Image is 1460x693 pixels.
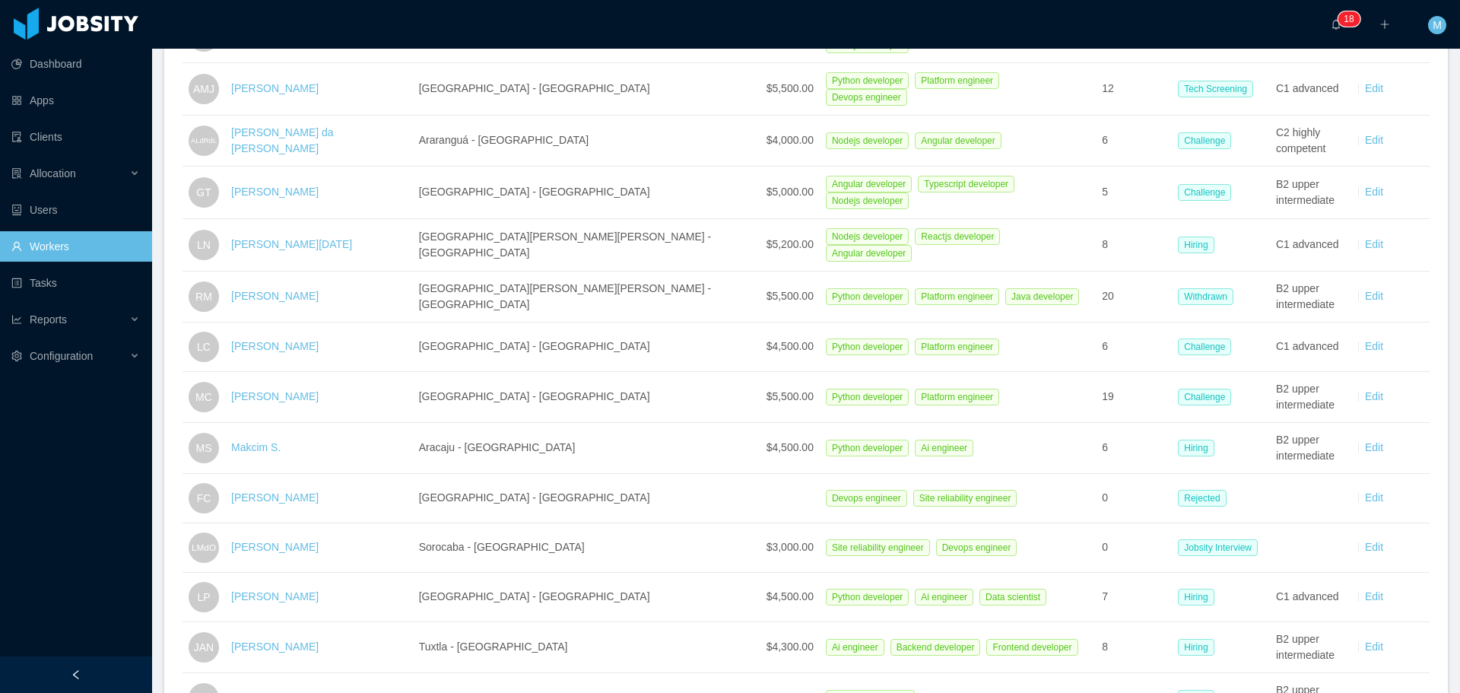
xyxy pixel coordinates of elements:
[936,539,1017,556] span: Devops engineer
[1178,340,1237,352] a: Challenge
[1096,63,1172,116] td: 12
[1270,323,1346,372] td: C1 advanced
[1331,19,1341,30] i: icon: bell
[231,82,319,94] a: [PERSON_NAME]
[915,228,1000,245] span: Reactjs developer
[1270,63,1346,116] td: C1 advanced
[826,245,912,262] span: Angular developer
[766,441,814,453] span: $4,500.00
[1365,590,1383,602] a: Edit
[1365,491,1383,504] a: Edit
[826,72,909,89] span: Python developer
[197,230,211,260] span: LN
[915,132,1001,149] span: Angular developer
[1096,116,1172,167] td: 6
[1270,573,1346,622] td: C1 advanced
[413,523,760,573] td: Sorocaba - [GEOGRAPHIC_DATA]
[11,268,140,298] a: icon: profileTasks
[11,314,22,325] i: icon: line-chart
[826,228,909,245] span: Nodejs developer
[1270,219,1346,272] td: C1 advanced
[1178,491,1232,504] a: Rejected
[766,290,814,302] span: $5,500.00
[766,82,814,94] span: $5,500.00
[11,231,140,262] a: icon: userWorkers
[1178,288,1233,305] span: Withdrawn
[1365,186,1383,198] a: Edit
[1178,441,1220,453] a: Hiring
[413,167,760,219] td: [GEOGRAPHIC_DATA] - [GEOGRAPHIC_DATA]
[1365,340,1383,352] a: Edit
[1096,573,1172,622] td: 7
[826,589,909,606] span: Python developer
[826,192,909,209] span: Nodejs developer
[915,339,999,355] span: Platform engineer
[1365,641,1383,653] a: Edit
[1096,423,1172,474] td: 6
[1096,372,1172,423] td: 19
[1096,523,1172,573] td: 0
[191,130,217,151] span: ALdRdL
[30,167,76,180] span: Allocation
[413,573,760,622] td: [GEOGRAPHIC_DATA] - [GEOGRAPHIC_DATA]
[1365,82,1383,94] a: Edit
[918,176,1014,192] span: Typescript developer
[1178,440,1214,456] span: Hiring
[766,390,814,402] span: $5,500.00
[197,582,210,612] span: LP
[231,238,352,250] a: [PERSON_NAME][DATE]
[231,541,319,553] a: [PERSON_NAME]
[826,389,909,405] span: Python developer
[1096,622,1172,673] td: 8
[913,490,1017,507] span: Site reliability engineer
[11,85,140,116] a: icon: appstoreApps
[413,323,760,372] td: [GEOGRAPHIC_DATA] - [GEOGRAPHIC_DATA]
[890,639,981,656] span: Backend developer
[766,590,814,602] span: $4,500.00
[190,24,217,49] span: WDFR
[1178,134,1237,146] a: Challenge
[1178,339,1231,355] span: Challenge
[1365,238,1383,250] a: Edit
[413,423,760,474] td: Aracaju - [GEOGRAPHIC_DATA]
[195,382,212,412] span: MC
[1096,219,1172,272] td: 8
[11,351,22,361] i: icon: setting
[413,474,760,523] td: [GEOGRAPHIC_DATA] - [GEOGRAPHIC_DATA]
[1338,11,1360,27] sup: 18
[915,589,973,606] span: Ai engineer
[1178,590,1220,602] a: Hiring
[1178,81,1253,97] span: Tech Screening
[1178,490,1226,507] span: Rejected
[1270,622,1346,673] td: B2 upper intermediate
[1270,423,1346,474] td: B2 upper intermediate
[193,74,214,104] span: AMJ
[192,535,216,561] span: LMdO
[11,122,140,152] a: icon: auditClients
[826,132,909,149] span: Nodejs developer
[826,639,884,656] span: Ai engineer
[413,63,760,116] td: [GEOGRAPHIC_DATA] - [GEOGRAPHIC_DATA]
[915,389,999,405] span: Platform engineer
[231,340,319,352] a: [PERSON_NAME]
[1433,16,1442,34] span: M
[413,219,760,272] td: [GEOGRAPHIC_DATA][PERSON_NAME][PERSON_NAME] - [GEOGRAPHIC_DATA]
[1344,11,1349,27] p: 1
[766,340,814,352] span: $4,500.00
[30,350,93,362] span: Configuration
[413,272,760,323] td: [GEOGRAPHIC_DATA][PERSON_NAME][PERSON_NAME] - [GEOGRAPHIC_DATA]
[197,332,211,362] span: LC
[1178,184,1231,201] span: Challenge
[197,483,211,513] span: FC
[826,490,907,507] span: Devops engineer
[1178,639,1214,656] span: Hiring
[11,49,140,79] a: icon: pie-chartDashboard
[1096,474,1172,523] td: 0
[11,195,140,225] a: icon: robotUsers
[1178,539,1258,556] span: Jobsity Interview
[1365,541,1383,553] a: Edit
[1096,167,1172,219] td: 5
[413,372,760,423] td: [GEOGRAPHIC_DATA] - [GEOGRAPHIC_DATA]
[1005,288,1079,305] span: Java developer
[766,186,814,198] span: $5,000.00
